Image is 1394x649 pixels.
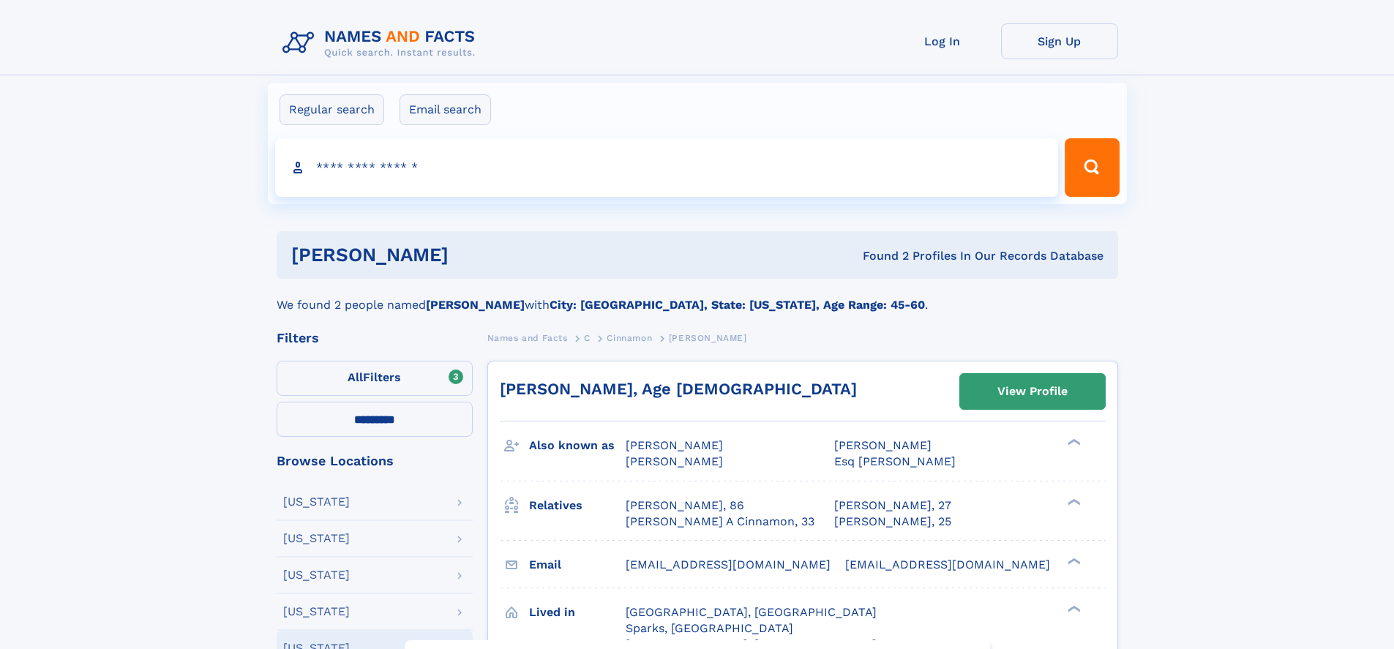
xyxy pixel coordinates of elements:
[997,375,1068,408] div: View Profile
[277,23,487,63] img: Logo Names and Facts
[834,498,951,514] a: [PERSON_NAME], 27
[1065,138,1119,197] button: Search Button
[626,605,877,619] span: [GEOGRAPHIC_DATA], [GEOGRAPHIC_DATA]
[487,329,568,347] a: Names and Facts
[584,329,591,347] a: C
[845,558,1050,571] span: [EMAIL_ADDRESS][DOMAIN_NAME]
[626,498,744,514] a: [PERSON_NAME], 86
[1064,556,1082,566] div: ❯
[277,454,473,468] div: Browse Locations
[584,333,591,343] span: C
[277,361,473,396] label: Filters
[626,438,723,452] span: [PERSON_NAME]
[834,438,932,452] span: [PERSON_NAME]
[348,370,363,384] span: All
[1064,497,1082,506] div: ❯
[669,333,747,343] span: [PERSON_NAME]
[277,279,1118,314] div: We found 2 people named with .
[884,23,1001,59] a: Log In
[283,496,350,508] div: [US_STATE]
[626,514,814,530] a: [PERSON_NAME] A Cinnamon, 33
[607,329,652,347] a: Cinnamon
[426,298,525,312] b: [PERSON_NAME]
[1064,604,1082,613] div: ❯
[656,248,1103,264] div: Found 2 Profiles In Our Records Database
[960,374,1105,409] a: View Profile
[529,493,626,518] h3: Relatives
[834,514,951,530] a: [PERSON_NAME], 25
[1064,438,1082,447] div: ❯
[529,433,626,458] h3: Also known as
[1001,23,1118,59] a: Sign Up
[529,600,626,625] h3: Lived in
[283,569,350,581] div: [US_STATE]
[607,333,652,343] span: Cinnamon
[529,552,626,577] h3: Email
[500,380,857,398] a: [PERSON_NAME], Age [DEMOGRAPHIC_DATA]
[291,246,656,264] h1: [PERSON_NAME]
[280,94,384,125] label: Regular search
[277,331,473,345] div: Filters
[283,533,350,544] div: [US_STATE]
[626,454,723,468] span: [PERSON_NAME]
[400,94,491,125] label: Email search
[834,454,956,468] span: Esq [PERSON_NAME]
[626,558,831,571] span: [EMAIL_ADDRESS][DOMAIN_NAME]
[550,298,925,312] b: City: [GEOGRAPHIC_DATA], State: [US_STATE], Age Range: 45-60
[626,621,793,635] span: Sparks, [GEOGRAPHIC_DATA]
[275,138,1059,197] input: search input
[283,606,350,618] div: [US_STATE]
